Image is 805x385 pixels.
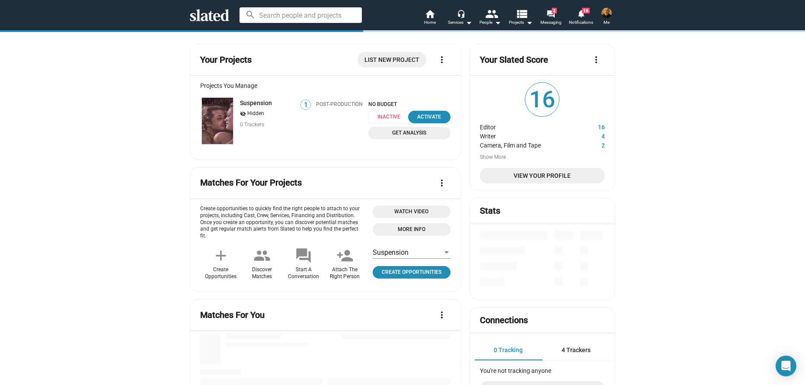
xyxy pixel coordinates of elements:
mat-icon: more_vert [437,310,447,320]
button: Activate [408,111,450,123]
mat-icon: more_vert [437,55,447,65]
span: Me [604,17,610,28]
mat-icon: view_list [515,7,528,20]
mat-card-title: Matches For Your Projects [200,177,302,189]
dd: 2 [572,140,605,149]
mat-icon: visibility_off [240,110,246,118]
span: 16 [582,8,590,13]
span: Create Opportunities [376,268,447,277]
mat-icon: person_add [336,247,354,264]
span: List New Project [364,52,419,67]
input: Search people and projects [240,7,362,23]
mat-card-title: Connections [480,314,528,326]
span: Home [424,17,436,28]
mat-icon: more_vert [437,178,447,188]
mat-icon: forum [546,10,555,18]
span: NO BUDGET [368,101,450,107]
span: Hidden [247,110,264,117]
span: You're not tracking anyone [480,367,551,374]
a: View Your Profile [480,168,605,183]
a: 16Notifications [566,9,596,28]
p: Create opportunities to quickly find the right people to attach to your projects, including Cast,... [200,205,366,240]
span: 16 [525,83,559,116]
span: 0 Tracking [494,346,523,353]
span: 4 Trackers [562,346,591,353]
button: Projects [505,9,536,28]
img: Patrick di Santo [601,8,612,18]
a: 2Messaging [536,9,566,28]
a: Open 'More info' dialog with information about Opportunities [373,223,450,236]
mat-card-title: Matches For You [200,309,265,321]
img: Suspension [202,98,233,144]
div: Projects You Manage [200,82,450,89]
mat-icon: arrow_drop_down [524,17,534,28]
mat-icon: people [485,7,498,20]
mat-icon: home [425,9,435,19]
div: Attach The Right Person [330,266,360,280]
span: Suspension [373,248,409,257]
mat-card-title: Your Projects [200,54,252,66]
div: Activate [413,112,445,122]
div: Discover Matches [252,266,272,280]
mat-icon: arrow_drop_down [492,17,503,28]
dt: Writer [480,131,572,140]
span: Get Analysis [374,128,445,138]
mat-card-title: Stats [480,205,500,217]
button: Services [445,9,475,28]
div: Services [448,17,472,28]
div: Create Opportunities [205,266,236,280]
button: Open 'Opportunities Intro Video' dialog [373,205,450,218]
span: 0 Trackers [240,122,264,128]
span: 1 [301,101,310,109]
a: List New Project [358,52,426,67]
a: Suspension [200,96,235,146]
mat-icon: people [253,247,271,264]
span: Watch Video [378,207,445,216]
a: Click to open project profile page opportunities tab [373,266,450,279]
span: Messaging [540,17,562,28]
button: Patrick di SantoMe [596,6,617,29]
div: Open Intercom Messenger [776,356,796,376]
mat-icon: headset_mic [457,10,465,17]
dd: 4 [572,131,605,140]
dt: Camera, Film and Tape [480,140,572,149]
span: Notifications [569,17,593,28]
a: Suspension [240,99,272,106]
mat-icon: forum [295,247,312,264]
a: Home [415,9,445,28]
a: Get Analysis [368,127,450,139]
div: Post-Production [316,101,363,107]
button: Show More [480,154,506,161]
div: People [479,17,501,28]
button: People [475,9,505,28]
dd: 16 [572,122,605,131]
mat-icon: add [212,247,230,264]
span: Inactive [368,111,415,123]
span: Projects [509,17,533,28]
span: View Your Profile [487,168,598,183]
span: More Info [378,225,445,234]
dt: Editor [480,122,572,131]
div: Start A Conversation [288,266,319,280]
mat-icon: notifications [577,9,585,17]
mat-card-title: Your Slated Score [480,54,548,66]
span: 2 [552,8,557,13]
mat-icon: arrow_drop_down [463,17,474,28]
mat-icon: more_vert [591,55,601,65]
